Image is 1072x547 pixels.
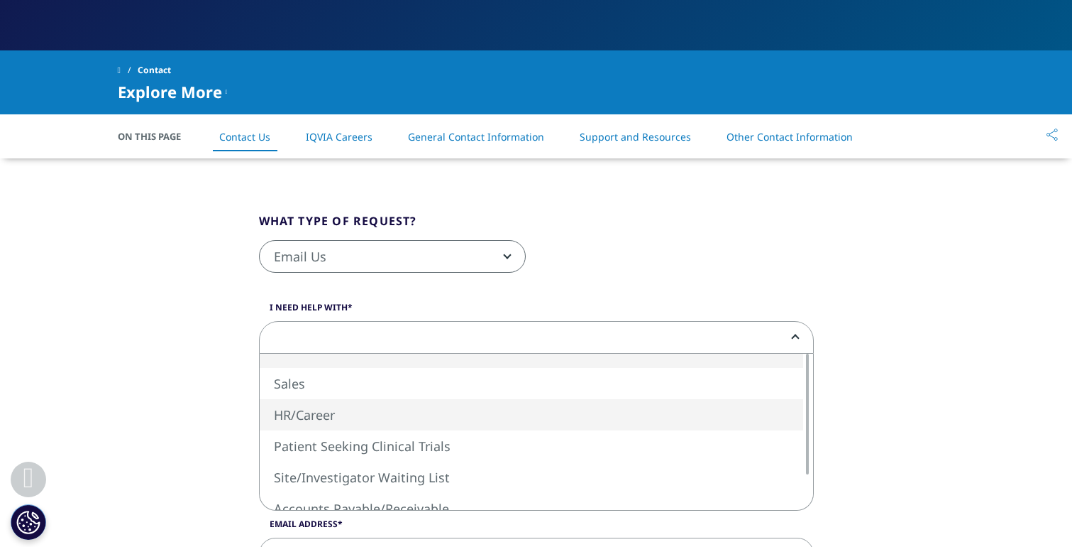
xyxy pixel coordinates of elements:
[259,518,814,538] label: Email Address
[580,130,691,143] a: Support and Resources
[259,301,814,321] label: I need help with
[259,212,417,240] legend: What type of request?
[11,504,46,540] button: Cookies Settings
[726,130,853,143] a: Other Contact Information
[260,462,803,493] li: Site/Investigator Waiting List
[260,493,803,524] li: Accounts Payable/Receivable
[138,58,171,83] span: Contact
[260,368,803,399] li: Sales
[260,430,803,462] li: Patient Seeking Clinical Trials
[219,130,270,143] a: Contact Us
[408,130,544,143] a: General Contact Information
[260,399,803,430] li: HR/Career
[259,240,526,273] span: Email Us
[118,129,196,143] span: On This Page
[260,241,525,273] span: Email Us
[306,130,372,143] a: IQVIA Careers
[118,83,222,100] span: Explore More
